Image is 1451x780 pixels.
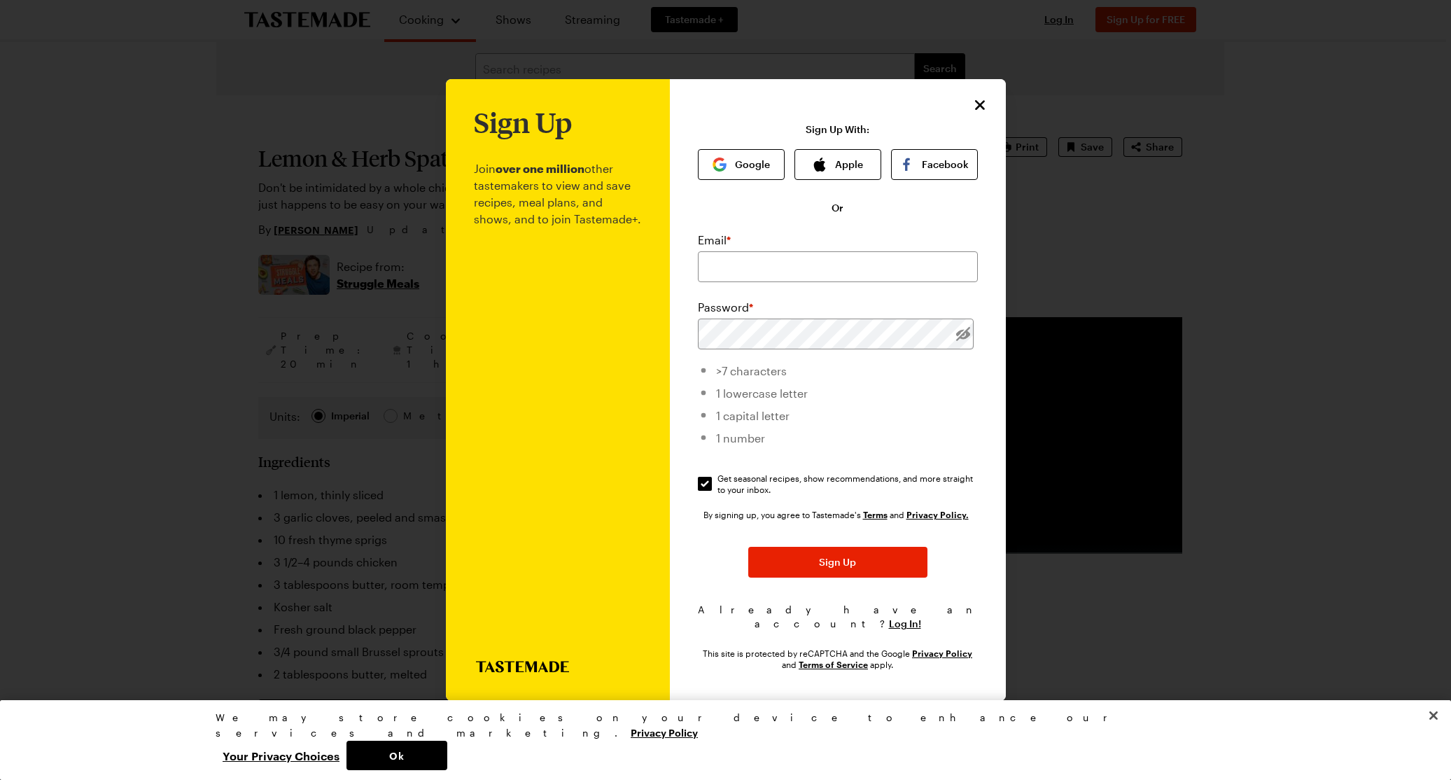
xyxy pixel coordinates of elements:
[799,658,868,670] a: Google Terms of Service
[794,149,881,180] button: Apple
[891,149,978,180] button: Facebook
[717,473,979,495] span: Get seasonal recipes, show recommendations, and more straight to your inbox.
[216,741,346,770] button: Your Privacy Choices
[346,741,447,770] button: Ok
[474,138,642,660] p: Join other tastemakers to view and save recipes, meal plans, and shows, and to join Tastemade+.
[698,604,977,629] span: Already have an account?
[703,508,972,522] div: By signing up, you agree to Tastemade's and
[806,124,869,135] p: Sign Up With:
[698,149,785,180] button: Google
[474,107,572,138] h1: Sign Up
[906,508,969,520] a: Tastemade Privacy Policy
[748,547,927,578] button: Sign Up
[716,364,787,377] span: >7 characters
[496,162,584,175] b: over one million
[912,647,972,659] a: Google Privacy Policy
[698,477,712,491] input: Get seasonal recipes, show recommendations, and more straight to your inbox.
[889,617,921,631] button: Log In!
[716,431,765,445] span: 1 number
[216,710,1224,770] div: Privacy
[698,232,731,249] label: Email
[716,409,790,422] span: 1 capital letter
[1418,700,1449,731] button: Close
[698,648,978,670] div: This site is protected by reCAPTCHA and the Google and apply.
[819,555,856,569] span: Sign Up
[631,725,698,739] a: More information about your privacy, opens in a new tab
[716,386,808,400] span: 1 lowercase letter
[216,710,1224,741] div: We may store cookies on your device to enhance our services and marketing.
[698,299,753,316] label: Password
[863,508,888,520] a: Tastemade Terms of Service
[832,201,843,215] span: Or
[971,96,989,114] button: Close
